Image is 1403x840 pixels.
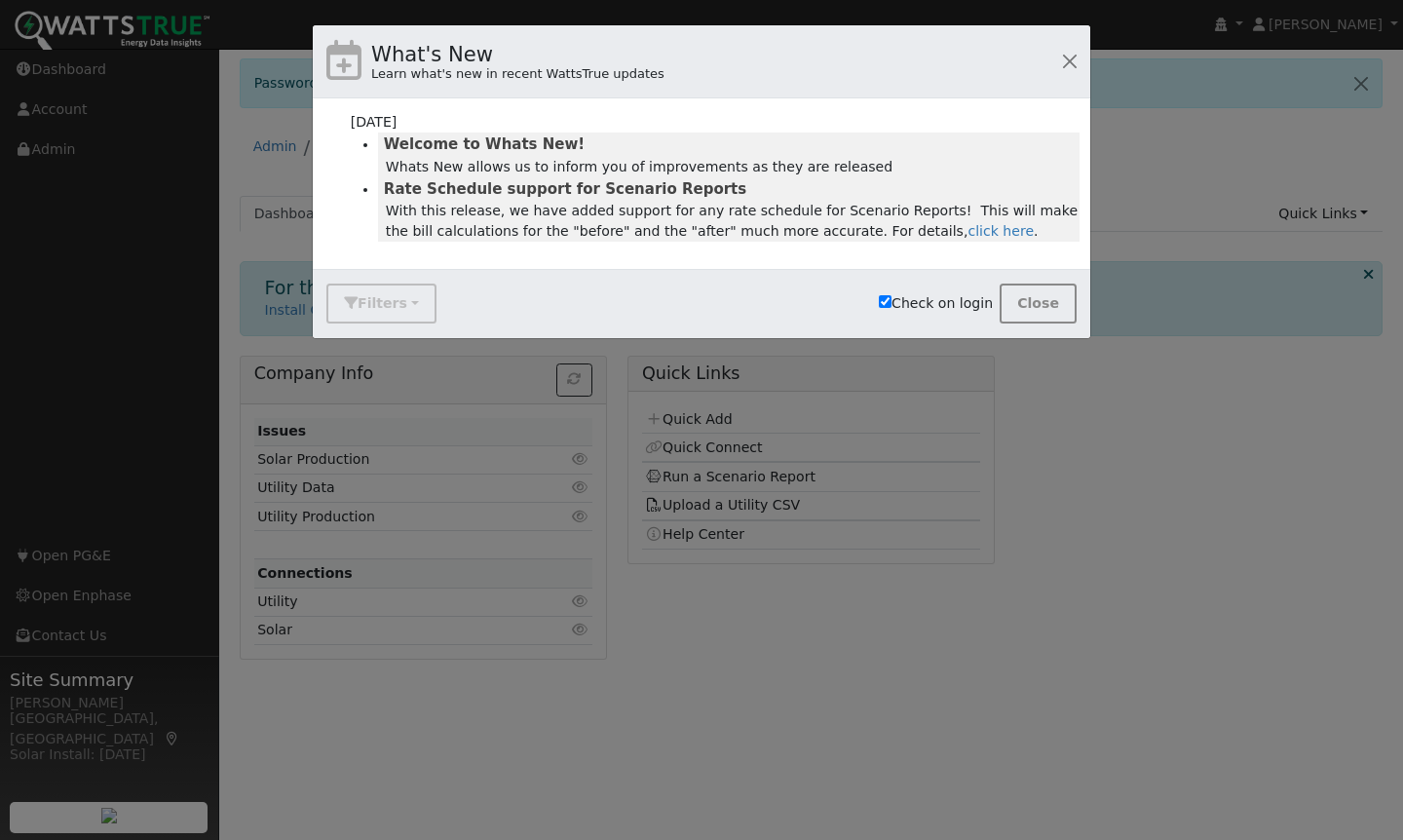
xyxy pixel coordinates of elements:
label: Check on login [879,293,993,314]
button: Welcome to Whats New! [378,133,1081,157]
div: Whats New allows us to inform you of improvements as they are released [378,157,1081,177]
div: With this release, we have added support for any rate schedule for Scenario Reports! This will ma... [378,201,1081,242]
a: click here [967,223,1034,239]
input: Check on login [879,295,891,308]
div: Learn what's new in recent WattsTrue updates [371,64,664,84]
h4: What's New [371,39,664,70]
button: Close [1000,284,1077,324]
span: [DATE] [351,114,398,130]
button: Rate Schedule support for Scenario Reports [378,177,1081,202]
button: Filters [326,284,436,324]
